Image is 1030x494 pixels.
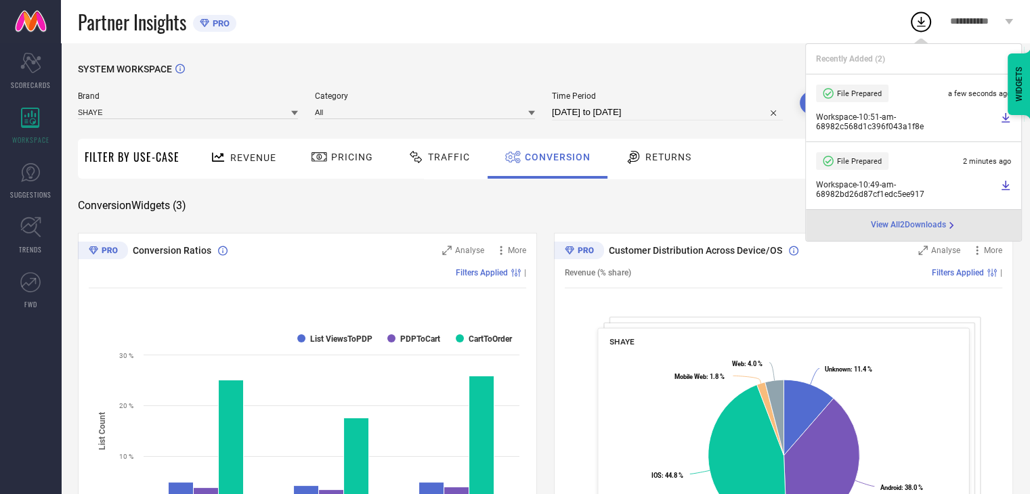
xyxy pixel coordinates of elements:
tspan: IOS [651,472,662,479]
text: 20 % [119,402,133,409]
span: Returns [645,152,691,162]
span: Category [315,91,535,101]
svg: Zoom [918,246,928,255]
tspan: List Count [98,411,107,449]
span: Filters Applied [456,268,508,277]
span: Revenue (% share) [565,268,631,277]
span: Brand [78,91,298,101]
tspan: Web [732,360,744,367]
text: : 44.8 % [651,472,683,479]
span: More [508,246,526,255]
text: : 1.8 % [674,373,725,380]
tspan: Mobile Web [674,373,706,380]
div: Premium [78,242,128,262]
div: Premium [554,242,604,262]
text: CartToOrder [469,334,513,344]
span: WORKSPACE [12,135,49,145]
span: 2 minutes ago [963,157,1011,166]
span: Filters Applied [932,268,984,277]
span: More [984,246,1002,255]
span: File Prepared [837,157,882,166]
span: View All 2 Downloads [871,220,946,231]
div: Open download list [909,9,933,34]
span: SCORECARDS [11,80,51,90]
text: : 4.0 % [732,360,763,367]
span: Analyse [931,246,960,255]
div: Open download page [871,220,957,231]
span: | [524,268,526,277]
span: SHAYE [609,337,635,346]
span: PRO [209,18,230,28]
a: Download [1000,180,1011,199]
span: Filter By Use-Case [85,149,179,165]
text: PDPToCart [400,334,440,344]
span: TRENDS [19,244,42,254]
span: Conversion Widgets ( 3 ) [78,199,186,212]
text: : 38.0 % [880,483,923,491]
span: File Prepared [837,89,882,98]
span: Time Period [552,91,783,101]
text: : 11.4 % [825,365,872,373]
span: SUGGESTIONS [10,189,51,200]
span: SYSTEM WORKSPACE [78,64,172,74]
span: Revenue [230,152,276,163]
span: Recently Added ( 2 ) [816,54,885,64]
a: Download [1000,112,1011,131]
span: Customer Distribution Across Device/OS [609,245,782,256]
span: a few seconds ago [948,89,1011,98]
span: Partner Insights [78,8,186,36]
span: Conversion [525,152,591,162]
span: | [1000,268,1002,277]
span: Pricing [331,152,373,162]
text: 30 % [119,352,133,359]
button: Search [800,91,873,114]
span: Conversion Ratios [133,245,211,256]
span: Traffic [428,152,470,162]
svg: Zoom [442,246,452,255]
span: Workspace - 10:51-am - 68982c568d1c396f043a1f8e [816,112,997,131]
tspan: Unknown [825,365,851,373]
input: Select time period [552,104,783,120]
span: Workspace - 10:49-am - 68982bd26d87cf1edc5ee917 [816,180,997,199]
text: 10 % [119,453,133,460]
text: List ViewsToPDP [310,334,372,344]
span: FWD [24,299,37,309]
a: View All2Downloads [871,220,957,231]
span: Analyse [455,246,484,255]
tspan: Android [880,483,901,491]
